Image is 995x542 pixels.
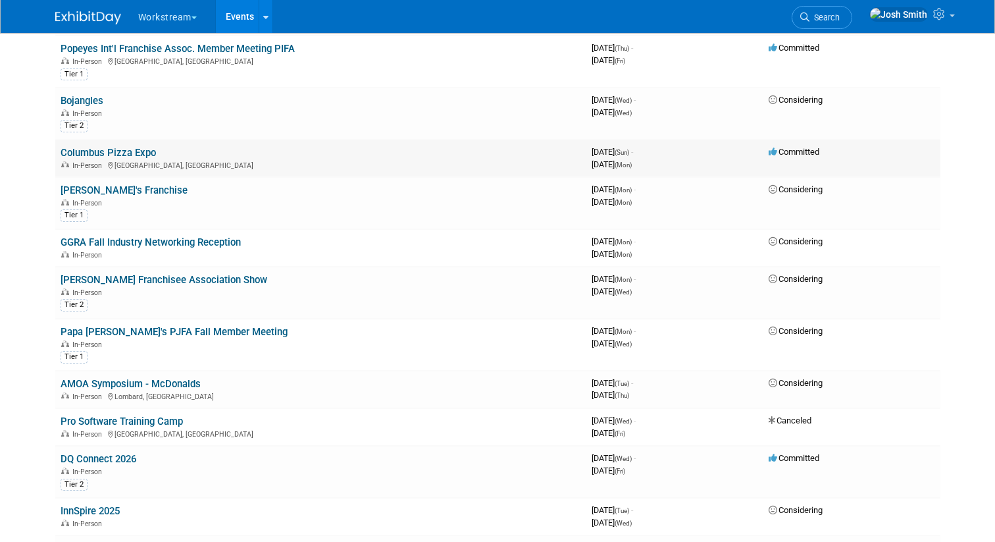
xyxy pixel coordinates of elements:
span: In-Person [72,468,106,476]
span: Considering [769,326,823,336]
a: Columbus Pizza Expo [61,147,156,159]
div: Tier 2 [61,120,88,132]
span: (Mon) [615,328,632,335]
span: [DATE] [592,107,632,117]
span: (Thu) [615,45,629,52]
span: (Wed) [615,520,632,527]
span: [DATE] [592,518,632,528]
span: [DATE] [592,339,632,348]
span: [DATE] [592,236,636,246]
span: - [634,274,636,284]
a: Popeyes Int'l Franchise Assoc. Member Meeting PIFA [61,43,295,55]
span: In-Person [72,288,106,297]
img: In-Person Event [61,57,69,64]
a: InnSpire 2025 [61,505,120,517]
span: Committed [769,453,819,463]
div: [GEOGRAPHIC_DATA], [GEOGRAPHIC_DATA] [61,428,581,439]
span: - [634,326,636,336]
span: [DATE] [592,428,625,438]
div: Tier 2 [61,479,88,491]
span: - [631,378,633,388]
div: Tier 1 [61,209,88,221]
span: [DATE] [592,249,632,259]
span: [DATE] [592,378,633,388]
span: [DATE] [592,274,636,284]
span: - [634,416,636,425]
span: Considering [769,236,823,246]
span: [DATE] [592,184,636,194]
a: GGRA Fall Industry Networking Reception [61,236,241,248]
span: (Mon) [615,238,632,246]
span: (Wed) [615,340,632,348]
img: In-Person Event [61,199,69,205]
span: - [634,184,636,194]
span: Search [809,13,840,22]
span: Considering [769,378,823,388]
img: In-Person Event [61,251,69,257]
span: Considering [769,184,823,194]
span: (Fri) [615,57,625,65]
span: (Fri) [615,430,625,437]
span: - [631,505,633,515]
div: Lombard, [GEOGRAPHIC_DATA] [61,391,581,401]
img: In-Person Event [61,468,69,474]
span: - [634,236,636,246]
img: In-Person Event [61,520,69,526]
span: In-Person [72,340,106,349]
img: In-Person Event [61,340,69,347]
img: ExhibitDay [55,11,121,24]
span: (Mon) [615,161,632,169]
span: (Tue) [615,507,629,514]
span: Canceled [769,416,811,425]
div: [GEOGRAPHIC_DATA], [GEOGRAPHIC_DATA] [61,159,581,170]
div: Tier 2 [61,299,88,311]
span: - [634,453,636,463]
span: [DATE] [592,416,636,425]
span: Committed [769,43,819,53]
span: [DATE] [592,505,633,515]
a: Papa [PERSON_NAME]'s PJFA Fall Member Meeting [61,326,288,338]
img: In-Person Event [61,288,69,295]
span: [DATE] [592,390,629,400]
img: Josh Smith [869,7,928,22]
span: (Tue) [615,380,629,387]
span: (Fri) [615,468,625,475]
span: [DATE] [592,326,636,336]
span: (Wed) [615,418,632,425]
span: [DATE] [592,197,632,207]
span: Considering [769,505,823,515]
a: [PERSON_NAME] Franchisee Association Show [61,274,267,286]
a: AMOA Symposium - McDonalds [61,378,201,390]
span: (Mon) [615,276,632,283]
span: - [634,95,636,105]
span: [DATE] [592,286,632,296]
span: (Mon) [615,251,632,258]
img: In-Person Event [61,161,69,168]
span: In-Person [72,430,106,439]
span: [DATE] [592,159,632,169]
span: Considering [769,274,823,284]
span: - [631,43,633,53]
span: [DATE] [592,55,625,65]
span: In-Person [72,251,106,259]
span: (Sun) [615,149,629,156]
img: In-Person Event [61,393,69,399]
span: (Mon) [615,186,632,194]
a: Pro Software Training Camp [61,416,183,427]
span: (Thu) [615,392,629,399]
span: In-Person [72,393,106,401]
div: [GEOGRAPHIC_DATA], [GEOGRAPHIC_DATA] [61,55,581,66]
span: (Wed) [615,288,632,296]
a: Search [792,6,852,29]
span: In-Person [72,109,106,118]
span: [DATE] [592,147,633,157]
img: In-Person Event [61,109,69,116]
span: (Wed) [615,97,632,104]
div: Tier 1 [61,351,88,363]
span: [DATE] [592,453,636,463]
span: (Wed) [615,455,632,462]
span: Committed [769,147,819,157]
span: (Wed) [615,109,632,117]
div: Tier 1 [61,68,88,80]
span: Considering [769,95,823,105]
